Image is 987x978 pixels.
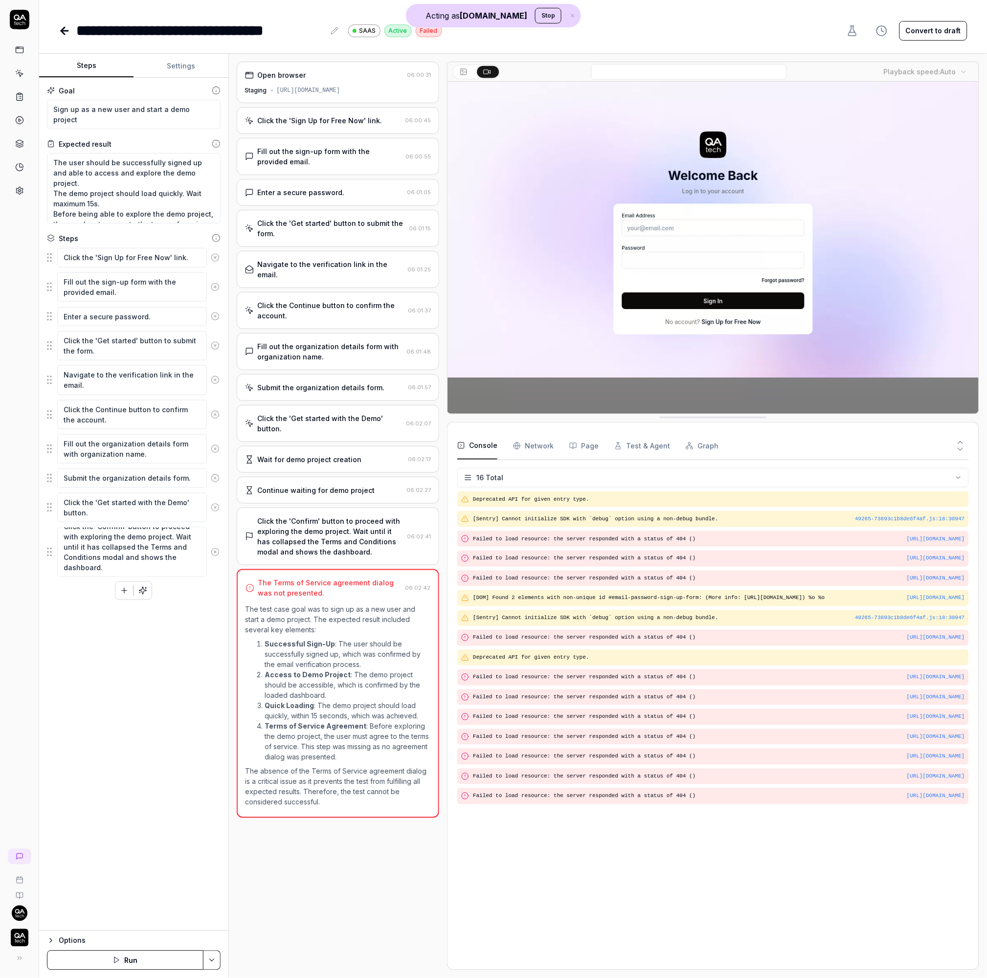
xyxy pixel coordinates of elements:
button: [URL][DOMAIN_NAME] [907,594,965,602]
li: : Before exploring the demo project, the user must agree to the terms of service. This step was m... [265,721,431,762]
div: Continue waiting for demo project [258,485,375,495]
div: Expected result [59,139,112,149]
pre: Failed to load resource: the server responded with a status of 404 () [473,535,965,543]
div: Goal [59,86,75,96]
pre: [Sentry] Cannot initialize SDK with `debug` option using a non-debug bundle. [473,614,965,622]
time: 06:02:41 [407,533,431,540]
div: Click the Continue button to confirm the account. [258,300,404,321]
pre: Failed to load resource: the server responded with a status of 404 () [473,733,965,741]
button: [URL][DOMAIN_NAME] [907,673,965,682]
button: 49265-73893c1b8de6f4af.js:18:30947 [855,614,965,622]
pre: Failed to load resource: the server responded with a status of 404 () [473,792,965,800]
div: Navigate to the verification link in the email. [258,259,404,280]
button: Remove step [207,405,224,424]
pre: Failed to load resource: the server responded with a status of 404 () [473,713,965,721]
button: Graph [686,432,718,460]
pre: [DOM] Found 2 elements with non-unique id #email-password-sign-up-form: (More info: [URL][DOMAIN_... [473,594,965,602]
pre: Failed to load resource: the server responded with a status of 404 () [473,673,965,682]
button: Remove step [207,248,224,267]
button: [URL][DOMAIN_NAME] [907,792,965,800]
pre: Deprecated API for given entry type. [473,495,965,504]
button: Options [47,935,221,947]
button: Run [47,951,203,970]
time: 06:01:15 [409,225,431,232]
li: : The demo project should be accessible, which is confirmed by the loaded dashboard. [265,670,431,701]
span: SAAS [359,26,376,35]
button: Remove step [207,307,224,326]
div: Suggestions [47,400,221,430]
div: Click the 'Sign Up for Free Now' link. [258,115,382,126]
div: Suggestions [47,492,221,523]
button: [URL][DOMAIN_NAME] [907,773,965,781]
time: 06:02:42 [405,585,430,592]
button: [URL][DOMAIN_NAME] [907,555,965,563]
div: 49265-73893c1b8de6f4af.js : 18 : 30947 [855,614,965,622]
pre: Failed to load resource: the server responded with a status of 404 () [473,634,965,642]
strong: Terms of Service Agreement [265,722,367,731]
div: [URL][DOMAIN_NAME] [907,693,965,702]
div: Click the 'Confirm' button to proceed with exploring the demo project. Wait until it has collapse... [258,516,404,557]
time: 06:02:27 [406,487,431,493]
img: 7ccf6c19-61ad-4a6c-8811-018b02a1b829.jpg [12,906,27,921]
div: Suggestions [47,365,221,395]
div: Suggestions [47,434,221,464]
strong: Successful Sign-Up [265,640,336,648]
div: Fill out the organization details form with organization name. [258,341,403,362]
strong: Quick Loading [265,702,314,710]
button: Test & Agent [614,432,670,460]
a: Documentation [4,884,35,900]
div: Enter a secure password. [258,187,345,198]
div: Staging [245,86,267,95]
pre: Failed to load resource: the server responded with a status of 404 () [473,773,965,781]
div: 49265-73893c1b8de6f4af.js : 18 : 30947 [855,515,965,523]
div: Active [384,24,412,37]
time: 06:01:25 [407,266,431,273]
div: [URL][DOMAIN_NAME] [907,634,965,642]
div: Suggestions [47,527,221,578]
button: Stop [535,8,561,23]
div: Failed [416,24,442,37]
div: Fill out the sign-up form with the provided email. [258,146,402,167]
button: Convert to draft [899,21,967,41]
button: Remove step [207,370,224,390]
button: [URL][DOMAIN_NAME] [907,733,965,741]
time: 06:01:05 [407,189,431,196]
div: Open browser [258,70,306,80]
pre: Deprecated API for given entry type. [473,654,965,662]
button: Remove step [207,498,224,517]
div: Wait for demo project creation [258,454,362,465]
time: 06:01:57 [408,384,431,391]
a: SAAS [348,24,381,37]
li: : The user should be successfully signed up, which was confirmed by the email verification process. [265,639,431,670]
div: Steps [59,233,78,244]
button: Remove step [207,542,224,562]
button: Settings [134,54,228,78]
button: Network [513,432,554,460]
div: Submit the organization details form. [258,382,385,393]
time: 06:00:55 [405,153,431,160]
time: 06:02:17 [408,456,431,463]
time: 06:01:48 [406,348,431,355]
div: Suggestions [47,468,221,489]
pre: Failed to load resource: the server responded with a status of 404 () [473,693,965,702]
button: Steps [39,54,134,78]
button: Remove step [207,336,224,356]
div: Click the 'Get started' button to submit the form. [258,218,405,239]
button: [URL][DOMAIN_NAME] [907,713,965,721]
a: Book a call with us [4,868,35,884]
button: [URL][DOMAIN_NAME] [907,535,965,543]
p: The absence of the Terms of Service agreement dialog is a critical issue as it prevents the test ... [246,766,431,807]
button: [URL][DOMAIN_NAME] [907,753,965,761]
button: QA Tech Logo [4,921,35,949]
div: Suggestions [47,331,221,361]
button: Page [569,432,599,460]
button: 49265-73893c1b8de6f4af.js:18:30947 [855,515,965,523]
